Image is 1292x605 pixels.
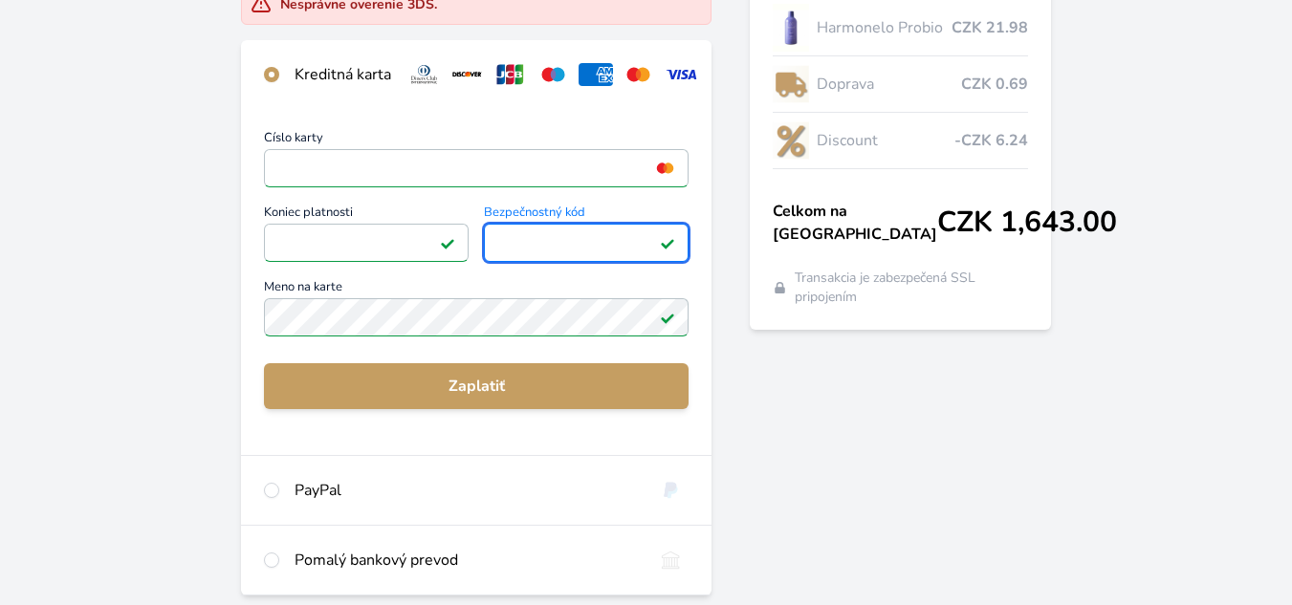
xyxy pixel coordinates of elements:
img: delivery-lo.png [773,60,809,108]
img: discover.svg [449,63,485,86]
span: CZK 21.98 [952,16,1028,39]
span: Koniec platnosti [264,206,469,224]
div: PayPal [295,479,638,502]
img: amex.svg [579,63,614,86]
img: jcb.svg [493,63,528,86]
img: paypal.svg [653,479,689,502]
div: Kreditná karta [295,63,391,86]
iframe: Iframe pre číslo karty [273,155,680,182]
span: Číslo karty [264,132,689,149]
iframe: Iframe pre bezpečnostný kód [493,229,680,256]
span: Zaplatiť [279,375,673,398]
img: discount-lo.png [773,117,809,164]
iframe: Iframe pre deň vypršania platnosti [273,229,460,256]
input: Meno na kartePole je platné [264,298,689,336]
div: Pomalý bankový prevod [295,549,638,572]
img: diners.svg [406,63,442,86]
span: Discount [817,129,954,152]
img: CLEAN_PROBIO_se_stinem_x-lo.jpg [773,4,809,52]
img: bankTransfer_IBAN.svg [653,549,689,572]
span: -CZK 6.24 [954,129,1028,152]
span: CZK 0.69 [961,73,1028,96]
img: Pole je platné [660,310,675,325]
span: Celkom na [GEOGRAPHIC_DATA] [773,200,937,246]
img: visa.svg [664,63,699,86]
img: Pole je platné [440,235,455,250]
img: mc [652,160,678,177]
img: Pole je platné [660,235,675,250]
span: Transakcia je zabezpečená SSL pripojením [795,269,1028,307]
span: CZK 1,643.00 [937,205,1117,240]
button: Zaplatiť [264,363,689,409]
span: Meno na karte [264,281,689,298]
span: Doprava [817,73,961,96]
img: maestro.svg [536,63,571,86]
span: Bezpečnostný kód [484,206,689,224]
img: mc.svg [621,63,656,86]
span: Harmonelo Probio [817,16,952,39]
